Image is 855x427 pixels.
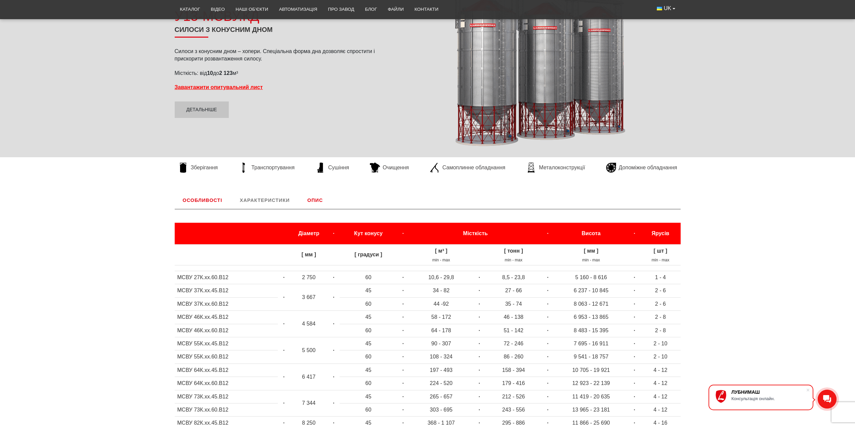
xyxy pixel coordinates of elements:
[290,311,328,337] td: 4 584
[505,258,522,262] sub: min - max
[299,191,331,209] a: Опис
[232,191,298,209] a: Характеристики
[175,84,263,90] a: Завантажити опитувальний лист
[547,274,548,280] strong: ·
[478,394,480,399] strong: ·
[554,390,628,403] td: 11 419 - 20 635
[409,324,473,337] td: 64 - 178
[651,2,680,15] button: UK
[175,70,380,77] p: Місткість: від до м³
[554,311,628,324] td: 6 953 - 13 865
[432,258,450,262] sub: min - max
[539,164,585,171] span: Металоконструкції
[340,377,397,390] td: 60
[409,311,473,324] td: 58 - 172
[382,2,409,17] a: Файли
[283,374,285,380] strong: ·
[333,294,334,300] strong: ·
[191,164,218,171] span: Зберігання
[634,394,635,399] strong: ·
[175,364,278,377] td: МСВУ 64К.хх.45.В12
[283,420,285,426] strong: ·
[333,374,334,380] strong: ·
[547,301,548,307] strong: ·
[409,223,542,244] th: Місткість
[409,350,473,364] td: 108 - 324
[340,364,397,377] td: 45
[547,288,548,293] strong: ·
[235,163,298,173] a: Транспортування
[409,271,473,284] td: 10,6 - 29,8
[402,274,403,280] strong: ·
[554,223,628,244] th: Висота
[619,164,677,171] span: Допоміжне обладнання
[207,70,213,76] strong: 10
[634,274,635,280] strong: ·
[402,288,403,293] strong: ·
[640,324,680,337] td: 2 - 8
[290,271,328,284] td: 2 750
[640,364,680,377] td: 4 - 12
[640,297,680,310] td: 2 - 6
[409,284,473,297] td: 34 - 82
[485,390,542,403] td: 212 - 526
[290,364,328,390] td: 6 417
[206,2,230,17] a: Відео
[175,390,278,403] td: МСВУ 73К.хх.45.В12
[409,337,473,350] td: 90 - 307
[402,380,403,386] strong: ·
[175,101,229,118] a: Детальніше
[175,2,206,17] a: Каталог
[219,70,232,76] strong: 2 123
[640,271,680,284] td: 1 - 4
[478,341,480,346] strong: ·
[435,248,447,254] strong: [ м³ ]
[731,389,806,395] div: ЛУБНИМАШ
[547,407,548,413] strong: ·
[340,223,397,244] th: Кут конусу
[283,321,285,327] strong: ·
[333,274,334,280] strong: ·
[290,390,328,417] td: 7 344
[175,191,230,209] a: Особливості
[634,288,635,293] strong: ·
[485,271,542,284] td: 8,5 - 23,8
[478,314,480,320] strong: ·
[402,314,403,320] strong: ·
[485,284,542,297] td: 27 - 66
[478,328,480,333] strong: ·
[340,350,397,364] td: 60
[402,328,403,333] strong: ·
[283,294,285,300] strong: ·
[554,403,628,416] td: 13 965 - 23 181
[333,400,334,406] strong: ·
[478,380,480,386] strong: ·
[485,337,542,350] td: 72 - 246
[402,407,403,413] strong: ·
[657,7,662,10] img: Українська
[333,321,334,327] strong: ·
[402,230,403,236] strong: ·
[251,164,295,171] span: Транспортування
[402,394,403,399] strong: ·
[634,341,635,346] strong: ·
[634,367,635,373] strong: ·
[664,5,671,12] span: UK
[478,367,480,373] strong: ·
[547,328,548,333] strong: ·
[634,354,635,359] strong: ·
[554,350,628,364] td: 9 541 - 18 757
[409,377,473,390] td: 224 - 520
[175,403,278,416] td: МСВУ 73К.хх.60.В12
[554,284,628,297] td: 6 237 - 10 845
[651,258,669,262] sub: min - max
[409,403,473,416] td: 303 - 695
[333,230,334,236] strong: ·
[290,284,328,311] td: 3 667
[367,163,412,173] a: Очищення
[478,288,480,293] strong: ·
[547,230,548,236] strong: ·
[478,407,480,413] strong: ·
[478,354,480,359] strong: ·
